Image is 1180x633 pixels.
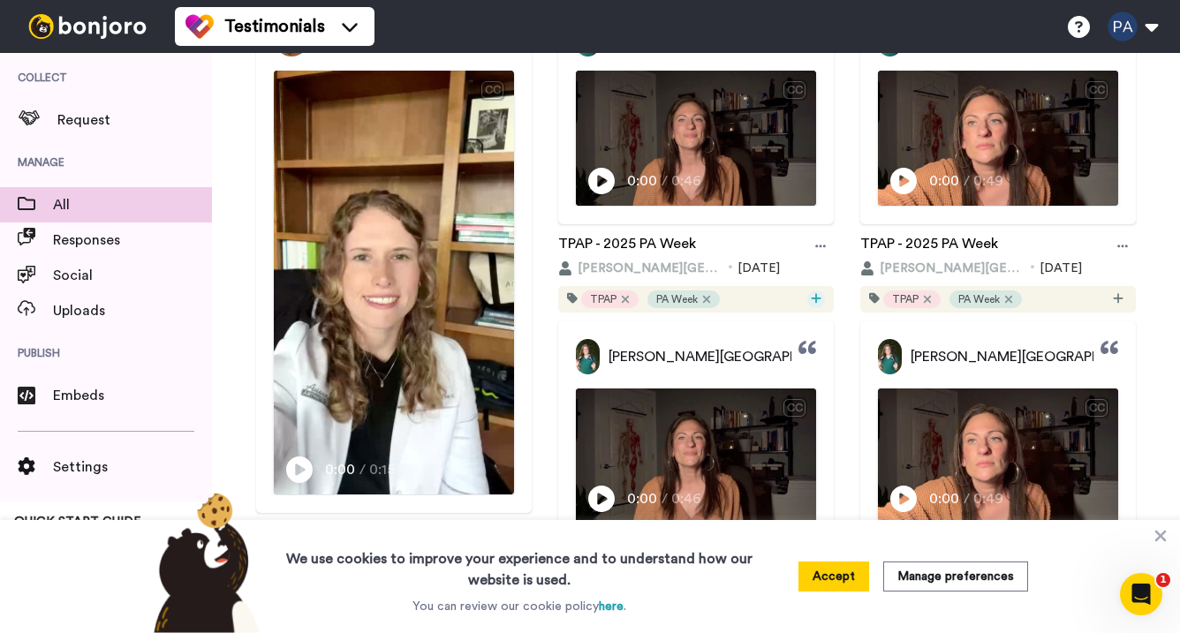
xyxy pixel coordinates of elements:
[21,14,154,39] img: bj-logo-header-white.svg
[481,81,503,99] div: CC
[1156,573,1170,587] span: 1
[412,598,626,615] p: You can review our cookie policy .
[176,102,190,117] img: tab_keywords_by_traffic_grey.svg
[558,260,723,277] button: [PERSON_NAME][GEOGRAPHIC_DATA][PERSON_NAME]
[627,170,658,192] span: 0:00
[958,292,1000,306] span: PA Week
[1085,399,1108,417] div: CC
[878,71,1118,206] img: Video Thumbnail
[662,170,668,192] span: /
[28,46,42,60] img: website_grey.svg
[878,339,902,374] img: Profile Picture
[783,81,806,99] div: CC
[53,456,212,478] span: Settings
[973,170,1004,192] span: 0:49
[964,170,970,192] span: /
[576,71,816,206] img: Video Thumbnail
[53,194,212,215] span: All
[53,300,212,321] span: Uploads
[627,488,658,509] span: 0:00
[1120,573,1162,615] iframe: Intercom live chat
[671,170,702,192] span: 0:46
[558,260,834,277] div: [DATE]
[67,104,158,116] div: Domain Overview
[578,260,723,277] span: [PERSON_NAME][GEOGRAPHIC_DATA][PERSON_NAME]
[53,385,212,406] span: Embeds
[369,459,400,480] span: 0:15
[783,399,806,417] div: CC
[662,488,668,509] span: /
[892,292,919,306] span: TPAP
[798,561,869,592] button: Accept
[14,516,141,528] span: QUICK START GUIDE
[28,28,42,42] img: logo_orange.svg
[590,292,616,306] span: TPAP
[964,488,970,509] span: /
[656,292,698,306] span: PA Week
[609,346,975,367] span: [PERSON_NAME][GEOGRAPHIC_DATA][PERSON_NAME]
[880,260,1025,277] span: [PERSON_NAME][GEOGRAPHIC_DATA][PERSON_NAME]
[57,109,212,131] span: Request
[269,538,770,591] h3: We use cookies to improve your experience and to understand how our website is used.
[185,12,214,41] img: tm-color.svg
[1085,81,1108,99] div: CC
[929,488,960,509] span: 0:00
[359,459,366,480] span: /
[274,71,514,498] img: Video Thumbnail
[49,28,87,42] div: v 4.0.25
[878,388,1118,524] img: Video Thumbnail
[883,561,1028,592] button: Manage preferences
[138,492,269,633] img: bear-with-cookie.png
[325,459,356,480] span: 0:00
[860,260,1136,277] div: [DATE]
[576,339,600,374] img: Profile Picture
[860,233,998,260] a: TPAP - 2025 PA Week
[53,230,212,251] span: Responses
[973,488,1004,509] span: 0:49
[195,104,298,116] div: Keywords by Traffic
[48,102,62,117] img: tab_domain_overview_orange.svg
[860,260,1025,277] button: [PERSON_NAME][GEOGRAPHIC_DATA][PERSON_NAME]
[53,265,212,286] span: Social
[576,388,816,524] img: Video Thumbnail
[599,600,624,613] a: here
[671,488,702,509] span: 0:46
[558,233,696,260] a: TPAP - 2025 PA Week
[46,46,194,60] div: Domain: [DOMAIN_NAME]
[929,170,960,192] span: 0:00
[224,14,325,39] span: Testimonials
